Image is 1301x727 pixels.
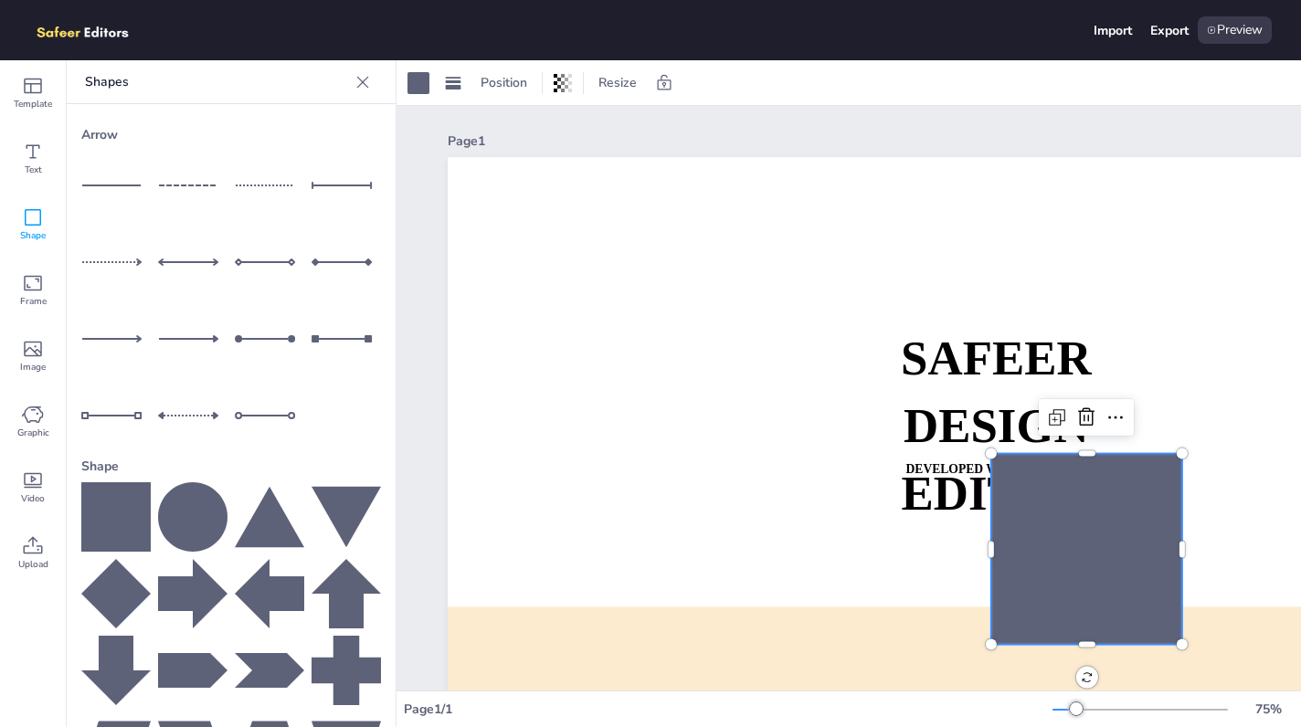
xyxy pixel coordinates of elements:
p: Shapes [85,60,348,104]
span: Text [25,163,42,177]
strong: DEVELOPED WITH REACTJS [906,462,1082,476]
span: Graphic [17,426,49,440]
span: Frame [20,294,47,309]
div: Preview [1198,16,1272,44]
div: Page 1 / 1 [404,701,1052,718]
div: 75 % [1246,701,1290,718]
span: Upload [18,557,48,572]
div: Import [1094,22,1132,39]
img: logo.png [29,16,155,44]
span: Resize [595,74,640,91]
span: Image [20,360,46,374]
div: Arrow [81,119,381,151]
div: Shape [81,450,381,482]
strong: SAFEER [901,332,1091,385]
span: Shape [20,228,46,243]
div: Export [1150,22,1189,39]
span: Template [14,97,52,111]
span: Video [21,491,45,506]
span: Position [477,74,531,91]
strong: DESIGN EDITOR [902,399,1092,520]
